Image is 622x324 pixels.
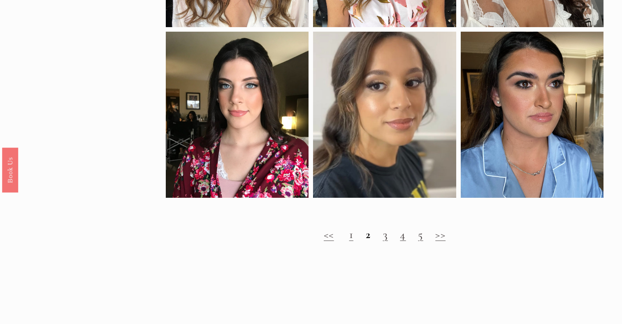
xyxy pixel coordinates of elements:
[418,227,423,241] a: 5
[349,227,353,241] a: 1
[383,227,388,241] a: 3
[435,227,446,241] a: >>
[324,227,334,241] a: <<
[400,227,406,241] a: 4
[366,227,371,241] strong: 2
[2,148,18,192] a: Book Us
